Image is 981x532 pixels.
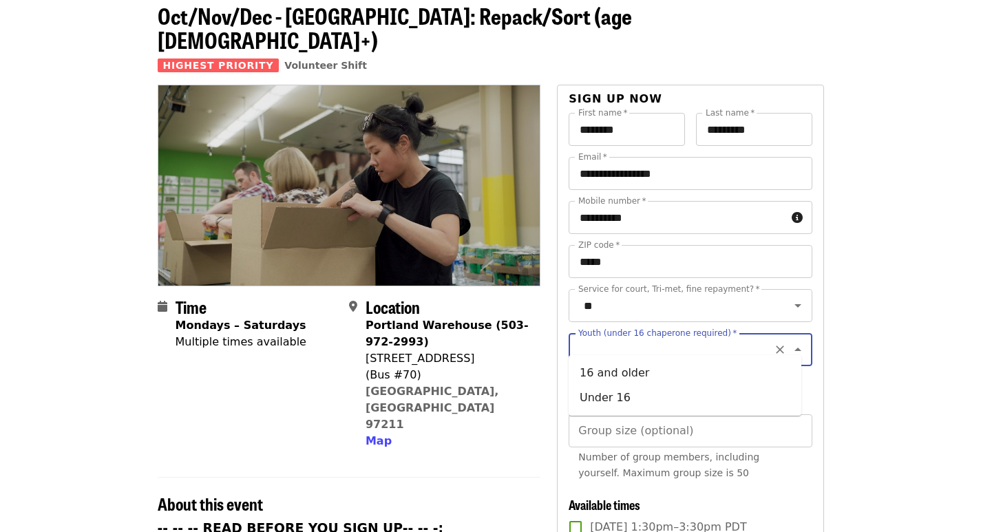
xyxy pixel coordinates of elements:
[158,491,263,515] span: About this event
[569,201,785,234] input: Mobile number
[349,300,357,313] i: map-marker-alt icon
[569,92,662,105] span: Sign up now
[366,385,499,431] a: [GEOGRAPHIC_DATA], [GEOGRAPHIC_DATA] 97211
[366,434,392,447] span: Map
[569,245,812,278] input: ZIP code
[569,496,640,513] span: Available times
[578,329,737,337] label: Youth (under 16 chaperone required)
[176,295,207,319] span: Time
[569,113,685,146] input: First name
[706,109,755,117] label: Last name
[366,433,392,449] button: Map
[578,241,620,249] label: ZIP code
[792,211,803,224] i: circle-info icon
[176,334,306,350] div: Multiple times available
[578,197,646,205] label: Mobile number
[158,85,540,285] img: Oct/Nov/Dec - Portland: Repack/Sort (age 8+) organized by Oregon Food Bank
[569,414,812,447] input: [object Object]
[158,300,167,313] i: calendar icon
[158,58,279,72] span: Highest Priority
[578,153,607,161] label: Email
[176,319,306,332] strong: Mondays – Saturdays
[788,296,808,315] button: Open
[578,109,628,117] label: First name
[770,340,790,359] button: Clear
[569,157,812,190] input: Email
[366,367,529,383] div: (Bus #70)
[569,361,801,385] li: 16 and older
[578,285,760,293] label: Service for court, Tri-met, fine repayment?
[578,451,759,478] span: Number of group members, including yourself. Maximum group size is 50
[284,60,367,71] a: Volunteer Shift
[366,295,420,319] span: Location
[366,319,529,348] strong: Portland Warehouse (503-972-2993)
[569,385,801,410] li: Under 16
[788,340,808,359] button: Close
[696,113,812,146] input: Last name
[366,350,529,367] div: [STREET_ADDRESS]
